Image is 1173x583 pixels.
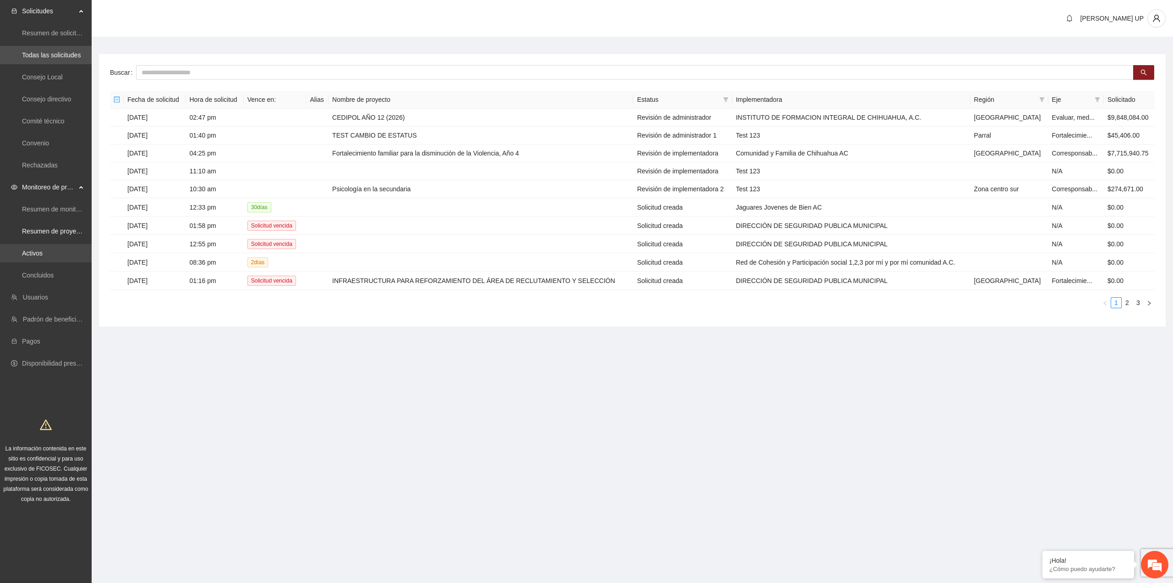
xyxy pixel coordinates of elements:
span: Estatus [637,94,719,105]
a: Comité técnico [22,117,65,125]
td: $0.00 [1104,162,1155,180]
td: Fortalecimiento familiar para la disminución de la Violencia, Año 4 [329,144,633,162]
td: N/A [1048,235,1104,253]
span: [PERSON_NAME] UP [1080,15,1144,22]
a: 2 [1122,298,1132,308]
td: [DATE] [124,144,186,162]
span: Fortalecimie... [1052,132,1092,139]
textarea: Escriba su mensaje y pulse “Intro” [5,250,175,283]
a: Resumen de monitoreo [22,205,89,213]
div: Chatee con nosotros ahora [48,47,154,59]
span: Solicitudes [22,2,76,20]
a: 3 [1133,298,1143,308]
td: [GEOGRAPHIC_DATA] [970,144,1048,162]
td: Comunidad y Familia de Chihuahua AC [732,144,970,162]
td: $274,671.00 [1104,180,1155,198]
td: $7,715,940.75 [1104,144,1155,162]
span: right [1146,300,1152,306]
td: N/A [1048,198,1104,217]
span: search [1140,69,1147,77]
span: bell [1063,15,1076,22]
td: [DATE] [124,253,186,272]
td: Solicitud creada [633,235,732,253]
td: 01:40 pm [186,127,243,144]
td: [GEOGRAPHIC_DATA] [970,272,1048,290]
td: DIRECCIÓN DE SEGURIDAD PUBLICA MUNICIPAL [732,272,970,290]
th: Solicitado [1104,91,1155,109]
td: [DATE] [124,180,186,198]
td: [DATE] [124,272,186,290]
span: filter [723,97,729,102]
li: 3 [1133,297,1144,308]
span: filter [1039,97,1045,102]
th: Fecha de solicitud [124,91,186,109]
span: Solicitud vencida [247,276,296,286]
a: Rechazadas [22,161,58,169]
td: Solicitud creada [633,253,732,272]
li: Previous Page [1100,297,1111,308]
div: Minimizar ventana de chat en vivo [150,5,172,27]
th: Implementadora [732,91,970,109]
a: Usuarios [23,294,48,301]
span: inbox [11,8,17,14]
a: Consejo Local [22,73,63,81]
span: minus-square [114,96,120,103]
td: Test 123 [732,127,970,144]
span: filter [1095,97,1100,102]
a: 1 [1111,298,1121,308]
span: Región [974,94,1036,105]
td: DIRECCIÓN DE SEGURIDAD PUBLICA MUNICIPAL [732,217,970,235]
span: user [1148,14,1165,22]
td: [DATE] [124,162,186,180]
td: Jaguares Jovenes de Bien AC [732,198,970,217]
td: Solicitud creada [633,272,732,290]
td: 10:30 am [186,180,243,198]
td: Solicitud creada [633,198,732,217]
td: $0.00 [1104,235,1155,253]
label: Buscar [110,65,136,80]
a: Disponibilidad presupuestal [22,360,100,367]
td: Parral [970,127,1048,144]
td: TEST CAMBIO DE ESTATUS [329,127,633,144]
th: Nombre de proyecto [329,91,633,109]
td: Revisión de implementadora [633,162,732,180]
button: user [1147,9,1166,28]
a: Consejo directivo [22,95,71,103]
span: 2 día s [247,257,268,267]
td: DIRECCIÓN DE SEGURIDAD PUBLICA MUNICIPAL [732,235,970,253]
td: [DATE] [124,198,186,217]
td: [GEOGRAPHIC_DATA] [970,109,1048,127]
a: Activos [22,250,43,257]
span: eye [11,184,17,190]
td: $0.00 [1104,198,1155,217]
td: 12:33 pm [186,198,243,217]
li: 2 [1122,297,1133,308]
button: left [1100,297,1111,308]
span: La información contenida en este sitio es confidencial y para uso exclusivo de FICOSEC. Cualquier... [4,445,88,502]
li: Next Page [1144,297,1155,308]
td: Test 123 [732,162,970,180]
td: [DATE] [124,217,186,235]
span: Fortalecimie... [1052,277,1092,284]
span: Monitoreo de proyectos [22,178,76,196]
button: right [1144,297,1155,308]
button: search [1133,65,1154,80]
span: Eje [1052,94,1091,105]
th: Hora de solicitud [186,91,243,109]
td: Solicitud creada [633,217,732,235]
button: bell [1062,11,1077,26]
td: [DATE] [124,127,186,144]
td: INSTITUTO DE FORMACION INTEGRAL DE CHIHUAHUA, A.C. [732,109,970,127]
span: filter [721,93,730,106]
a: Todas las solicitudes [22,51,81,59]
span: warning [40,419,52,431]
td: N/A [1048,217,1104,235]
a: Convenio [22,139,49,147]
a: Pagos [22,338,40,345]
td: INFRAESTRUCTURA PARA REFORZAMIENTO DEL ÁREA DE RECLUTAMIENTO Y SELECCIÓN [329,272,633,290]
td: 11:10 am [186,162,243,180]
span: filter [1037,93,1047,106]
td: N/A [1048,162,1104,180]
span: Solicitud vencida [247,239,296,249]
th: Alias [306,91,329,109]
